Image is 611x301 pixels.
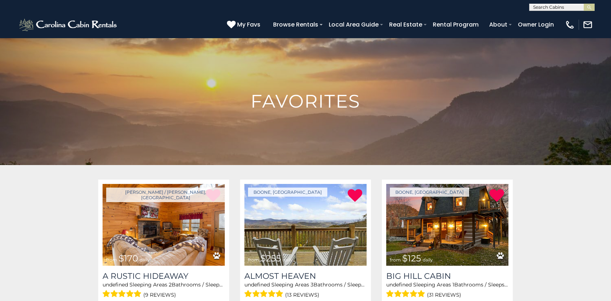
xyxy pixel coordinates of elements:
[386,281,508,300] div: Bathrooms / Sleeps:
[285,290,319,300] span: (13 reviews)
[103,271,225,281] a: A Rustic Hideaway
[386,184,508,266] a: Big Hill Cabin from $125 daily
[106,188,225,202] a: [PERSON_NAME] / [PERSON_NAME], [GEOGRAPHIC_DATA]
[248,188,327,197] a: Boone, [GEOGRAPHIC_DATA]
[283,257,293,262] span: daily
[103,184,225,266] img: A Rustic Hideaway
[386,18,426,31] a: Real Estate
[386,184,508,266] img: Big Hill Cabin
[237,20,260,29] span: My Favs
[427,290,461,300] span: (31 reviews)
[244,184,367,266] a: Almost Heaven from $255 daily
[423,257,433,262] span: daily
[429,18,482,31] a: Rental Program
[386,281,451,288] span: undefined Sleeping Areas
[325,18,382,31] a: Local Area Guide
[18,17,119,32] img: White-1-2.png
[244,271,367,281] a: Almost Heaven
[348,188,362,204] a: Remove from favorites
[452,281,454,288] span: 1
[514,18,558,31] a: Owner Login
[386,271,508,281] a: Big Hill Cabin
[248,257,259,262] span: from
[143,290,176,300] span: (9 reviews)
[244,184,367,266] img: Almost Heaven
[486,18,511,31] a: About
[103,184,225,266] a: A Rustic Hideaway from $170 daily
[140,257,150,262] span: daily
[106,257,117,262] span: from
[169,281,172,288] span: 2
[490,188,504,204] a: Remove from favorites
[565,20,575,30] img: phone-regular-white.png
[311,281,314,288] span: 3
[227,20,262,29] a: My Favs
[583,20,593,30] img: mail-regular-white.png
[260,253,281,264] span: $255
[269,18,322,31] a: Browse Rentals
[103,281,167,288] span: undefined Sleeping Areas
[119,253,138,264] span: $170
[244,281,367,300] div: Bathrooms / Sleeps:
[103,281,225,300] div: Bathrooms / Sleeps:
[223,281,226,288] span: 6
[390,257,401,262] span: from
[365,281,368,288] span: 8
[244,281,309,288] span: undefined Sleeping Areas
[402,253,421,264] span: $125
[390,188,469,197] a: Boone, [GEOGRAPHIC_DATA]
